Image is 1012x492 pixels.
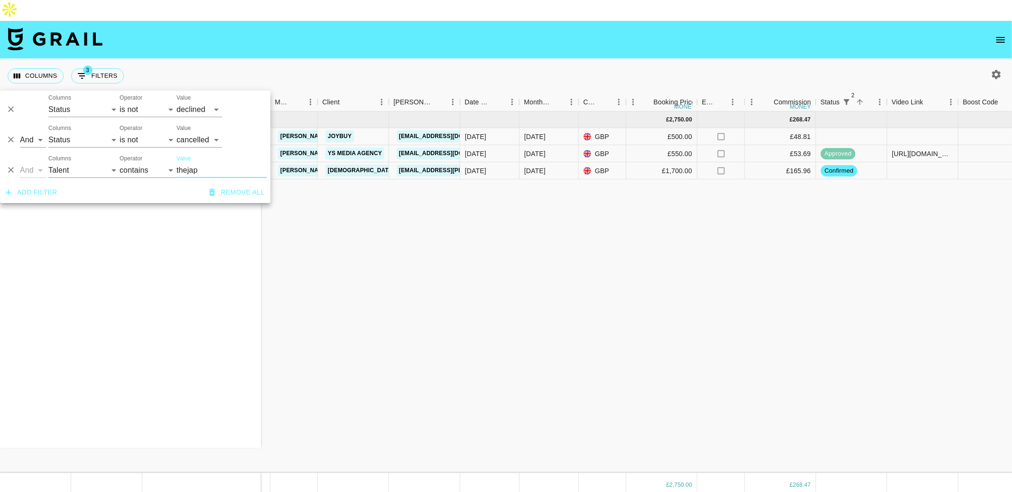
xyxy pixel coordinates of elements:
[991,30,1010,49] button: open drawer
[20,132,46,148] select: Logic operator
[176,155,191,163] label: Value
[524,149,546,158] div: Sep '25
[83,65,93,75] span: 3
[820,93,840,111] div: Status
[853,95,866,109] button: Sort
[790,104,811,110] div: money
[816,93,887,111] div: Status
[715,95,728,109] button: Sort
[278,130,482,142] a: [PERSON_NAME][EMAIL_ADDRESS][PERSON_NAME][DOMAIN_NAME]
[325,148,384,159] a: YS MEDIA AGENCY
[892,149,953,158] div: https://www.instagram.com/p/DODp5fpAiv2/
[270,93,317,111] div: Manager
[891,93,923,111] div: Video Link
[793,116,811,124] div: 268.47
[389,93,460,111] div: Booker
[725,95,740,109] button: Menu
[303,95,317,109] button: Menu
[505,95,519,109] button: Menu
[446,95,460,109] button: Menu
[998,95,1012,109] button: Sort
[793,481,811,489] div: 268.47
[460,93,519,111] div: Date Created
[626,145,697,162] div: £550.00
[397,165,551,176] a: [EMAIL_ADDRESS][PERSON_NAME][DOMAIN_NAME]
[176,124,191,132] label: Value
[465,149,486,158] div: 18/8/2025
[821,167,857,176] span: confirmed
[4,133,18,147] button: Delete
[944,95,958,109] button: Menu
[524,93,551,111] div: Month Due
[745,128,816,145] div: £48.81
[583,93,598,111] div: Currency
[579,145,626,162] div: GBP
[465,166,486,176] div: 29/8/2025
[551,95,564,109] button: Sort
[744,95,759,109] button: Menu
[790,116,793,124] div: £
[745,145,816,162] div: £53.69
[317,93,389,111] div: Client
[71,68,124,84] button: Show filters
[702,93,715,111] div: Expenses: Remove Commission?
[176,163,267,178] input: Filter value
[578,93,626,111] div: Currency
[579,162,626,179] div: GBP
[8,68,64,84] button: Select columns
[598,95,612,109] button: Sort
[524,132,546,141] div: Sep '25
[48,155,71,163] label: Columns
[669,116,692,124] div: 2,750.00
[653,93,695,111] div: Booking Price
[325,165,397,176] a: [DEMOGRAPHIC_DATA]
[923,95,937,109] button: Sort
[374,95,389,109] button: Menu
[640,95,653,109] button: Sort
[432,95,446,109] button: Sort
[745,162,816,179] div: £165.96
[48,94,71,102] label: Columns
[120,124,142,132] label: Operator
[397,148,503,159] a: [EMAIL_ADDRESS][DOMAIN_NAME]
[612,95,626,109] button: Menu
[8,28,102,50] img: Grail Talent
[669,481,692,489] div: 2,750.00
[397,130,503,142] a: [EMAIL_ADDRESS][DOMAIN_NAME]
[465,132,486,141] div: 29/8/2025
[579,128,626,145] div: GBP
[774,93,811,111] div: Commission
[492,95,505,109] button: Sort
[840,95,853,109] button: Show filters
[120,155,142,163] label: Operator
[340,95,353,109] button: Sort
[4,102,18,117] button: Delete
[963,93,998,111] div: Boost Code
[626,128,697,145] div: £500.00
[674,104,696,110] div: money
[2,184,61,201] button: Add filter
[393,93,432,111] div: [PERSON_NAME]
[666,116,669,124] div: £
[322,93,340,111] div: Client
[887,93,958,111] div: Video Link
[20,163,46,178] select: Logic operator
[205,184,269,201] button: Remove all
[697,93,744,111] div: Expenses: Remove Commission?
[761,95,774,109] button: Sort
[278,165,482,176] a: [PERSON_NAME][EMAIL_ADDRESS][PERSON_NAME][DOMAIN_NAME]
[626,95,640,109] button: Menu
[4,163,18,177] button: Delete
[626,162,697,179] div: £1,700.00
[524,166,546,176] div: Sep '25
[519,93,578,111] div: Month Due
[325,130,354,142] a: JOYBUY
[666,481,669,489] div: £
[176,94,191,102] label: Value
[564,95,578,109] button: Menu
[275,93,290,111] div: Manager
[790,481,793,489] div: £
[840,95,853,109] div: 2 active filters
[821,149,855,158] span: approved
[464,93,492,111] div: Date Created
